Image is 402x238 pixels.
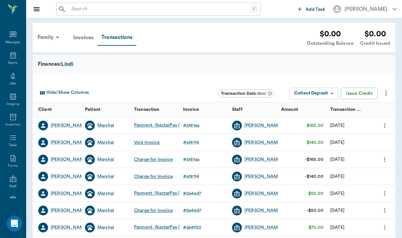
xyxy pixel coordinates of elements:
[327,102,376,117] div: Transaction Date
[244,156,282,163] div: [PERSON_NAME]
[294,90,328,97] div: Collect Deposit
[330,207,344,214] div: 05/15/25
[360,28,390,40] div: $0.00
[82,102,131,117] div: Patient
[180,102,229,117] div: Invoice
[8,163,18,168] div: Forms
[69,30,97,45] a: Invoices
[330,139,344,146] div: 08/17/25
[183,173,199,180] div: # a18114
[134,121,229,130] div: Payment - NectarPay (Visa ending in [DATE])
[307,207,324,214] div: -$50.00
[97,190,114,197] a: Marshal
[344,5,387,13] div: [PERSON_NAME]
[244,139,282,146] a: [PERSON_NAME]
[51,139,88,146] a: [PERSON_NAME]
[51,190,88,197] div: [PERSON_NAME]
[97,29,136,46] a: Transactions
[360,40,390,47] div: Credit Issued
[168,105,177,114] button: Sort
[330,173,344,180] div: 08/14/25
[183,207,201,214] div: # 2a4ed7
[379,205,390,216] button: more
[217,105,226,114] button: Sort
[51,224,88,231] a: [PERSON_NAME]
[278,102,327,117] div: Amount
[221,91,266,96] span: : desc
[97,207,114,214] a: Marshal
[134,189,229,198] div: Payment - NectarPay (Visa ending in [DATE])
[330,224,344,231] div: 04/27/25
[134,156,173,163] div: Charge for Invoice
[134,139,160,146] div: Void Invoice
[244,207,282,214] div: [PERSON_NAME]
[307,122,324,129] div: $165.00
[51,207,88,214] a: [PERSON_NAME]
[307,40,354,47] div: Outstanding Balance
[131,102,180,117] div: Transaction
[97,139,114,146] a: Marshal
[183,100,199,119] div: Invoice
[97,224,114,231] a: Marshal
[97,156,114,163] a: Marshal
[244,173,282,180] a: [PERSON_NAME]
[134,223,229,232] div: Payment - NectarPay (Visa ending in [DATE])
[51,156,88,163] a: [PERSON_NAME]
[379,154,390,165] button: more
[183,139,202,146] a: #a18114
[8,60,17,65] div: Appts
[305,173,324,180] div: -$140.00
[183,122,199,129] div: # a181aa
[6,40,21,45] div: Messages
[119,105,128,114] button: Sort
[33,102,82,117] div: Client
[134,207,173,214] div: Charge for Invoice
[6,122,20,127] div: Inventory
[218,90,274,97] div: Transaction Date:desc
[330,122,344,129] div: 08/18/25
[183,156,199,163] div: # a181aa
[183,173,202,180] a: #a18114
[281,100,298,119] div: Amount
[38,100,52,119] div: Client
[385,105,394,114] button: Sort
[244,224,282,231] div: [PERSON_NAME]
[379,222,390,233] button: more
[183,190,204,197] a: #2a4ed7
[30,3,43,16] button: Close drawer
[134,100,159,119] div: Transaction
[244,190,282,197] a: [PERSON_NAME]
[305,156,324,163] div: -$165.00
[183,224,204,231] a: #ab4f50
[97,122,114,129] a: Marshal
[183,207,204,214] a: #2a4ed7
[38,60,61,68] span: Finances:
[51,122,88,129] a: [PERSON_NAME]
[380,88,392,99] button: more
[309,224,324,231] div: $70.00
[37,88,91,98] button: Select columns
[9,184,16,189] div: Staff
[330,190,344,197] div: 05/19/25
[51,173,88,180] a: [PERSON_NAME]
[183,224,201,231] div: # ab4f50
[7,216,22,231] div: Open Intercom Messenger
[341,88,378,100] button: Issue Credit
[134,173,173,180] div: Charge for Invoice
[9,81,16,86] div: Labs
[330,156,344,163] div: 08/17/25
[250,5,258,13] div: /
